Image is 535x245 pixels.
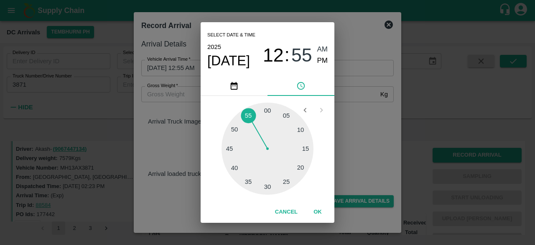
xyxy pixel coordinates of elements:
[317,55,328,67] button: PM
[285,44,290,66] span: :
[263,44,284,66] button: 12
[267,76,334,96] button: pick time
[201,76,267,96] button: pick date
[207,29,255,41] span: Select date & time
[317,44,328,55] button: AM
[272,205,301,219] button: Cancel
[207,41,221,52] button: 2025
[291,44,312,66] button: 55
[207,52,250,69] button: [DATE]
[297,102,313,118] button: Open previous view
[304,205,331,219] button: OK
